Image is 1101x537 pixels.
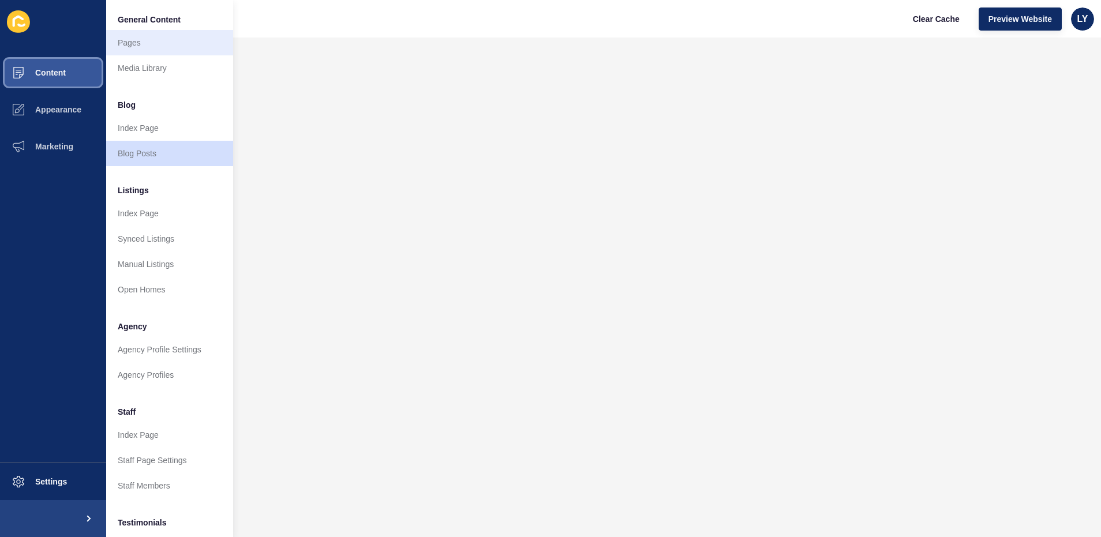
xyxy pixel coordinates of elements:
span: General Content [118,14,181,25]
a: Blog Posts [106,141,233,166]
a: Open Homes [106,277,233,302]
span: Blog [118,99,136,111]
button: Preview Website [979,7,1062,31]
a: Manual Listings [106,251,233,277]
a: Index Page [106,201,233,226]
a: Pages [106,30,233,55]
span: LY [1077,13,1088,25]
span: Preview Website [988,13,1052,25]
span: Clear Cache [913,13,960,25]
span: Listings [118,185,149,196]
span: Testimonials [118,517,167,528]
a: Synced Listings [106,226,233,251]
span: Staff [118,406,136,418]
a: Staff Members [106,473,233,498]
a: Index Page [106,422,233,448]
a: Agency Profile Settings [106,337,233,362]
a: Media Library [106,55,233,81]
span: Agency [118,321,147,332]
a: Index Page [106,115,233,141]
button: Clear Cache [903,7,969,31]
a: Staff Page Settings [106,448,233,473]
a: Agency Profiles [106,362,233,388]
